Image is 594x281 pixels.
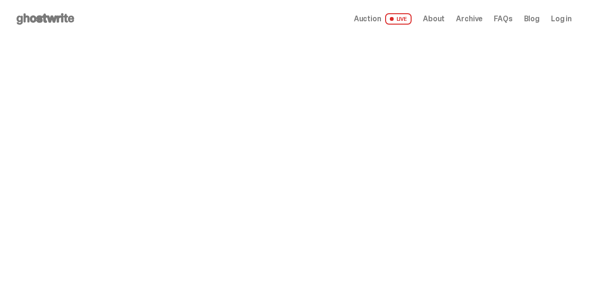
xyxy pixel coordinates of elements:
[524,15,540,23] a: Blog
[385,13,412,25] span: LIVE
[354,15,381,23] span: Auction
[494,15,512,23] a: FAQs
[423,15,445,23] a: About
[551,15,572,23] a: Log in
[456,15,482,23] a: Archive
[354,13,412,25] a: Auction LIVE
